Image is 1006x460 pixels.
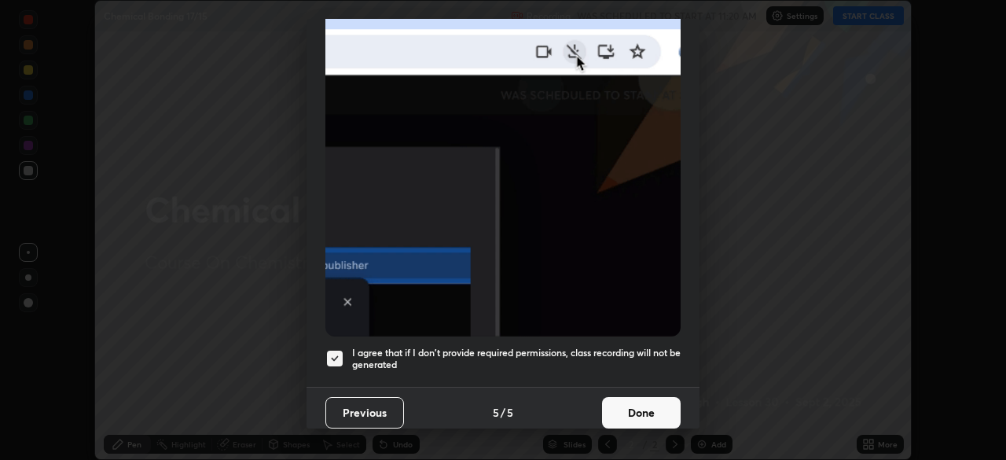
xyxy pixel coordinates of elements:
[493,404,499,421] h4: 5
[325,397,404,429] button: Previous
[501,404,505,421] h4: /
[507,404,513,421] h4: 5
[352,347,681,371] h5: I agree that if I don't provide required permissions, class recording will not be generated
[602,397,681,429] button: Done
